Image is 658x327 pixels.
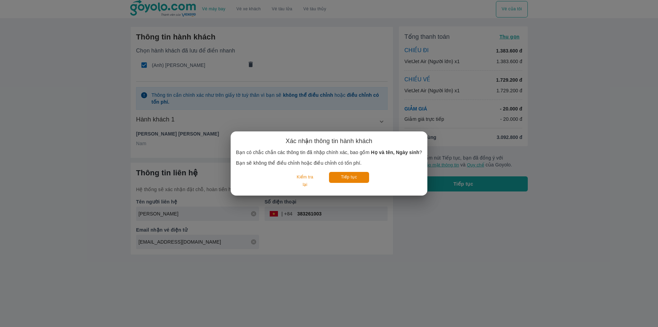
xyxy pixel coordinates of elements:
[236,160,422,166] p: Bạn sẽ không thể điều chỉnh hoặc điều chỉnh có tốn phí.
[371,150,419,155] b: Họ và tên, Ngày sinh
[289,172,321,190] button: Kiểm tra lại
[236,149,422,156] p: Bạn có chắc chắn các thông tin đã nhập chính xác, bao gồm ?
[286,137,373,145] h6: Xác nhận thông tin hành khách
[329,172,369,183] button: Tiếp tục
